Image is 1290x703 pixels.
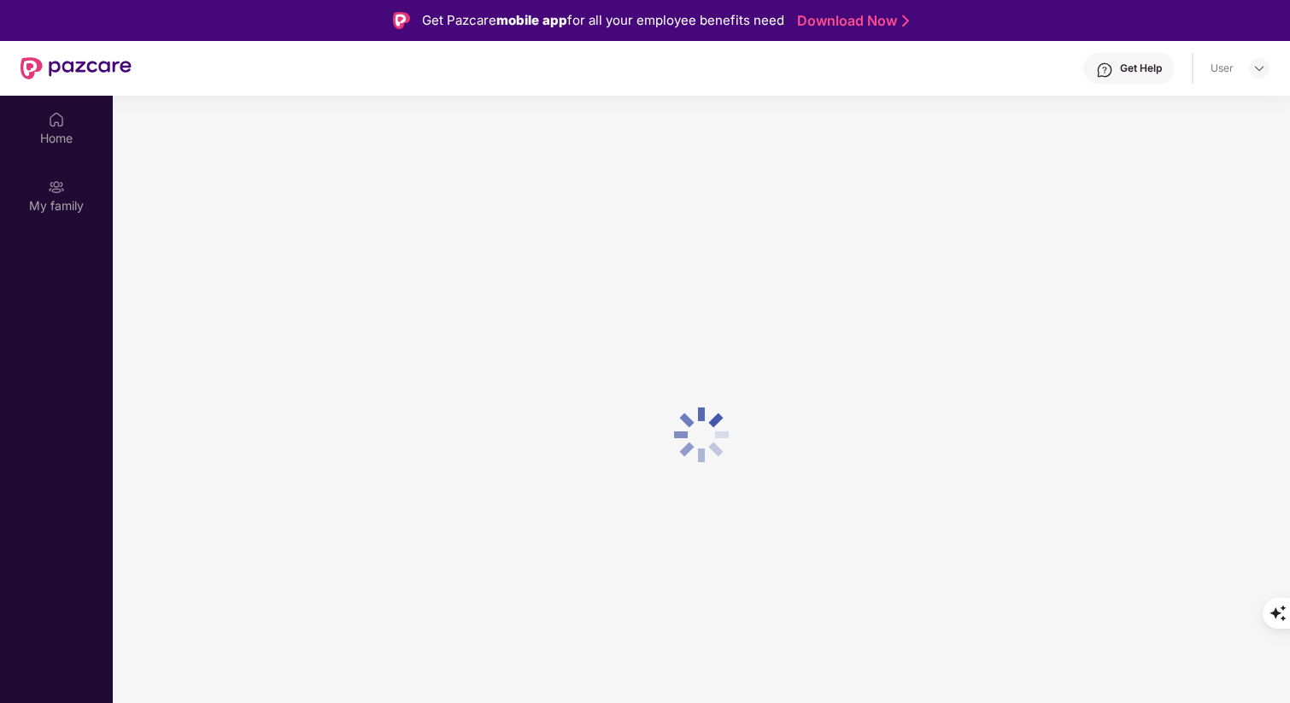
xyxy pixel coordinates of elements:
[48,111,65,128] img: svg+xml;base64,PHN2ZyBpZD0iSG9tZSIgeG1sbnM9Imh0dHA6Ly93d3cudzMub3JnLzIwMDAvc3ZnIiB3aWR0aD0iMjAiIG...
[902,12,909,30] img: Stroke
[1211,62,1234,75] div: User
[48,179,65,196] img: svg+xml;base64,PHN2ZyB3aWR0aD0iMjAiIGhlaWdodD0iMjAiIHZpZXdCb3g9IjAgMCAyMCAyMCIgZmlsbD0ibm9uZSIgeG...
[393,12,410,29] img: Logo
[1096,62,1113,79] img: svg+xml;base64,PHN2ZyBpZD0iSGVscC0zMngzMiIgeG1sbnM9Imh0dHA6Ly93d3cudzMub3JnLzIwMDAvc3ZnIiB3aWR0aD...
[1120,62,1162,75] div: Get Help
[496,12,567,28] strong: mobile app
[21,57,132,79] img: New Pazcare Logo
[422,10,784,31] div: Get Pazcare for all your employee benefits need
[1252,62,1266,75] img: svg+xml;base64,PHN2ZyBpZD0iRHJvcGRvd24tMzJ4MzIiIHhtbG5zPSJodHRwOi8vd3d3LnczLm9yZy8yMDAwL3N2ZyIgd2...
[797,12,904,30] a: Download Now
